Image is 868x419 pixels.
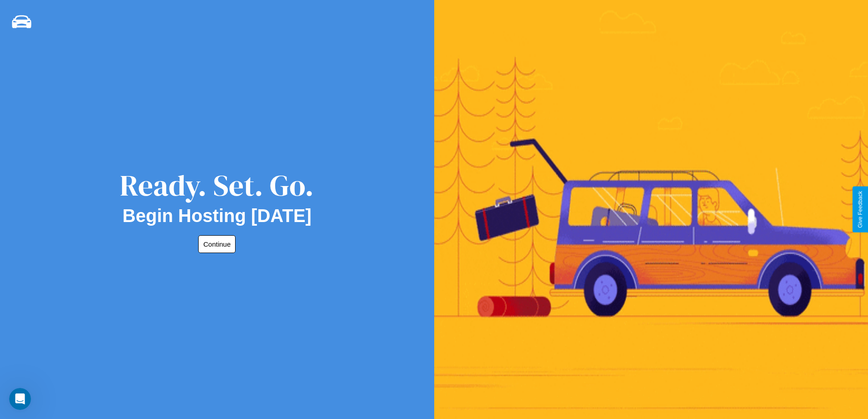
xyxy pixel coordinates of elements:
button: Continue [198,235,236,253]
div: Ready. Set. Go. [120,165,314,206]
div: Give Feedback [857,191,863,228]
h2: Begin Hosting [DATE] [123,206,312,226]
iframe: Intercom live chat [9,388,31,410]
